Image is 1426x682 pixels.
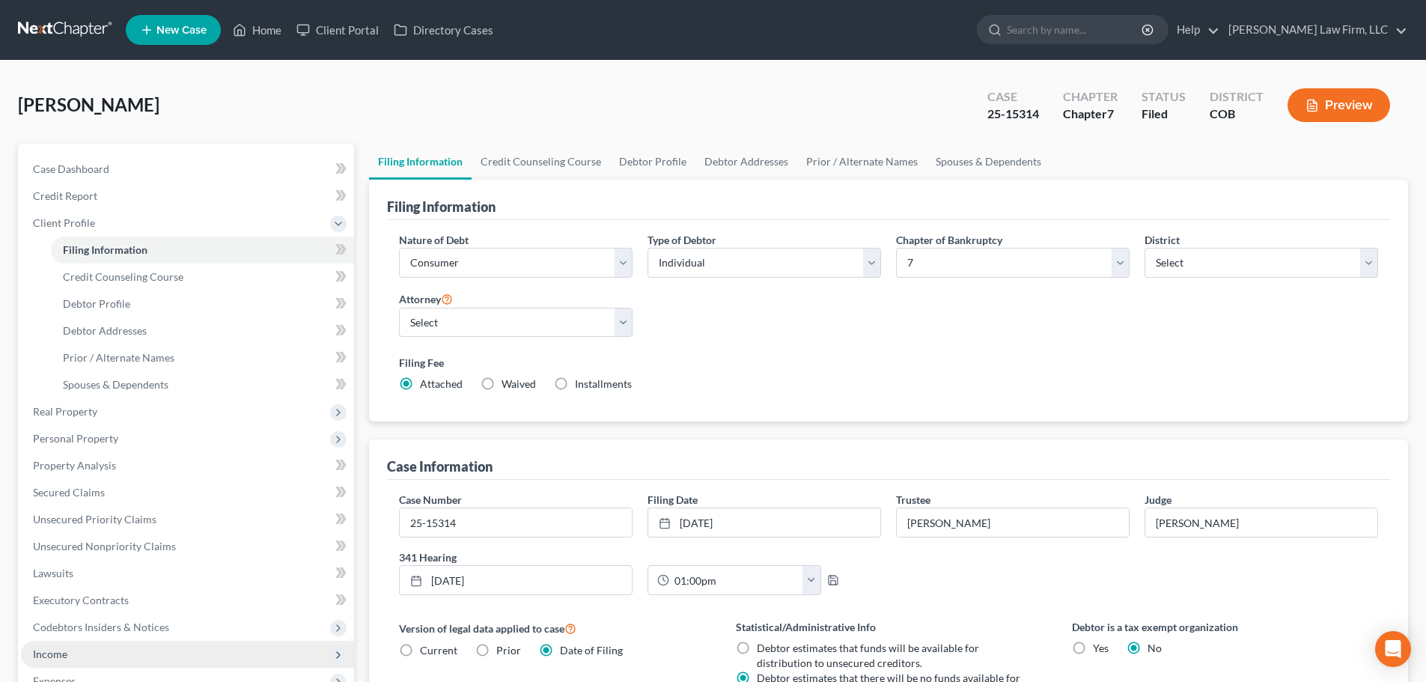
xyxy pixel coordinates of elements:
label: Judge [1145,492,1171,508]
a: Debtor Profile [610,144,695,180]
a: Debtor Addresses [51,317,354,344]
a: Case Dashboard [21,156,354,183]
a: Filing Information [369,144,472,180]
a: Credit Report [21,183,354,210]
label: Filing Date [648,492,698,508]
div: 25-15314 [987,106,1039,123]
label: District [1145,232,1180,248]
a: Prior / Alternate Names [797,144,927,180]
a: Filing Information [51,237,354,264]
a: Unsecured Priority Claims [21,506,354,533]
div: Status [1142,88,1186,106]
label: Nature of Debt [399,232,469,248]
a: Unsecured Nonpriority Claims [21,533,354,560]
a: Help [1169,16,1219,43]
label: Filing Fee [399,355,1378,371]
label: Case Number [399,492,462,508]
a: Property Analysis [21,452,354,479]
button: Preview [1288,88,1390,122]
span: Codebtors Insiders & Notices [33,621,169,633]
span: Executory Contracts [33,594,129,606]
span: Client Profile [33,216,95,229]
a: [DATE] [400,566,632,594]
input: Search by name... [1007,16,1144,43]
span: [PERSON_NAME] [18,94,159,115]
div: Filed [1142,106,1186,123]
label: Attorney [399,290,453,308]
div: Chapter [1063,106,1118,123]
label: Debtor is a tax exempt organization [1072,619,1378,635]
a: Credit Counseling Course [51,264,354,290]
span: Waived [502,377,536,390]
div: District [1210,88,1264,106]
span: 7 [1107,106,1114,121]
span: Debtor Addresses [63,324,147,337]
label: Version of legal data applied to case [399,619,705,637]
span: New Case [156,25,207,36]
a: [DATE] [648,508,880,537]
span: Date of Filing [560,644,623,657]
span: Case Dashboard [33,162,109,175]
span: Yes [1093,642,1109,654]
span: Filing Information [63,243,147,256]
span: Debtor Profile [63,297,130,310]
label: Chapter of Bankruptcy [896,232,1002,248]
span: Credit Report [33,189,97,202]
span: No [1148,642,1162,654]
a: Debtor Profile [51,290,354,317]
input: -- : -- [669,566,803,594]
a: Debtor Addresses [695,144,797,180]
a: Spouses & Dependents [51,371,354,398]
div: Case [987,88,1039,106]
label: Statistical/Administrative Info [736,619,1042,635]
a: [PERSON_NAME] Law Firm, LLC [1221,16,1407,43]
span: Installments [575,377,632,390]
span: Debtor estimates that funds will be available for distribution to unsecured creditors. [757,642,979,669]
span: Unsecured Nonpriority Claims [33,540,176,552]
span: Income [33,648,67,660]
span: Attached [420,377,463,390]
label: 341 Hearing [391,549,889,565]
span: Lawsuits [33,567,73,579]
span: Current [420,644,457,657]
div: Chapter [1063,88,1118,106]
label: Trustee [896,492,930,508]
a: Executory Contracts [21,587,354,614]
span: Spouses & Dependents [63,378,168,391]
input: -- [1145,508,1377,537]
a: Prior / Alternate Names [51,344,354,371]
div: Case Information [387,457,493,475]
input: -- [897,508,1129,537]
a: Lawsuits [21,560,354,587]
a: Spouses & Dependents [927,144,1050,180]
span: Real Property [33,405,97,418]
a: Client Portal [289,16,386,43]
div: COB [1210,106,1264,123]
div: Open Intercom Messenger [1375,631,1411,667]
span: Prior / Alternate Names [63,351,174,364]
span: Secured Claims [33,486,105,499]
span: Credit Counseling Course [63,270,183,283]
a: Secured Claims [21,479,354,506]
div: Filing Information [387,198,496,216]
span: Personal Property [33,432,118,445]
a: Home [225,16,289,43]
span: Property Analysis [33,459,116,472]
a: Directory Cases [386,16,501,43]
label: Type of Debtor [648,232,716,248]
span: Prior [496,644,521,657]
a: Credit Counseling Course [472,144,610,180]
span: Unsecured Priority Claims [33,513,156,526]
input: Enter case number... [400,508,632,537]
